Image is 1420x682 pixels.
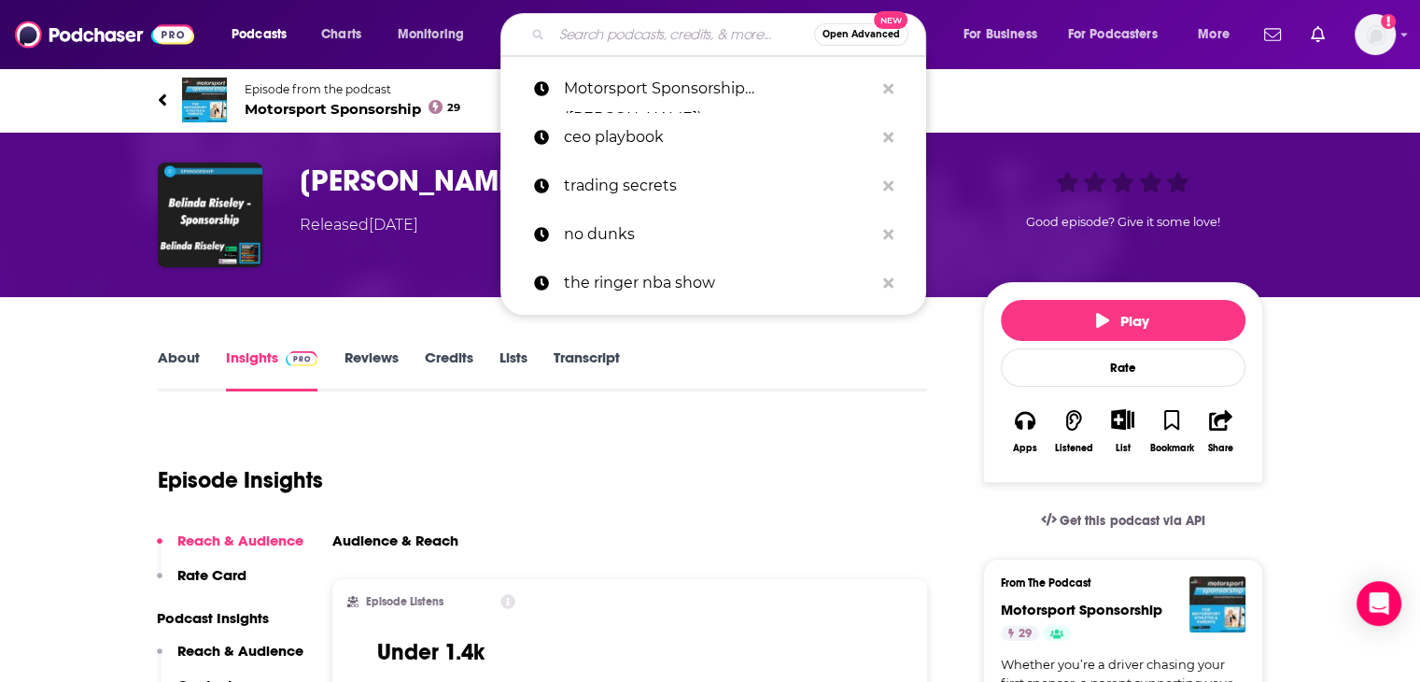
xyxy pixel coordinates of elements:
[1098,397,1146,465] div: Show More ButtonList
[553,348,619,391] a: Transcript
[1149,443,1193,454] div: Bookmark
[177,566,246,584] p: Rate Card
[424,348,472,391] a: Credits
[286,351,318,366] img: Podchaser Pro
[15,17,194,52] img: Podchaser - Follow, Share and Rate Podcasts
[499,348,527,391] a: Lists
[500,64,926,113] a: Motorsport Sponsorship ([PERSON_NAME])
[398,21,464,48] span: Monitoring
[1001,397,1049,465] button: Apps
[564,113,874,162] p: ceo playbook
[385,20,488,50] button: open menu
[1196,397,1244,465] button: Share
[500,210,926,259] a: no dunks
[232,21,287,48] span: Podcasts
[963,21,1037,48] span: For Business
[332,532,458,549] h3: Audience & Reach
[177,642,303,660] p: Reach & Audience
[518,13,944,56] div: Search podcasts, credits, & more...
[1055,443,1093,454] div: Listened
[158,163,262,267] img: Belinda Riseley - Sponsorship
[1026,498,1220,544] a: Get this podcast via API
[300,163,953,199] h3: Belinda Riseley - Sponsorship
[874,11,907,29] span: New
[157,566,246,601] button: Rate Card
[344,348,398,391] a: Reviews
[177,532,303,549] p: Reach & Audience
[1208,443,1233,454] div: Share
[1060,513,1204,529] span: Get this podcast via API
[1001,601,1162,618] a: Motorsport Sponsorship
[1001,348,1245,387] div: Rate
[157,609,303,627] p: Podcast Insights
[1056,20,1185,50] button: open menu
[1013,443,1037,454] div: Apps
[1185,20,1253,50] button: open menu
[1001,626,1039,641] a: 29
[564,259,874,307] p: the ringer nba show
[1198,21,1230,48] span: More
[1049,397,1098,465] button: Listened
[157,532,303,566] button: Reach & Audience
[300,214,418,236] div: Released [DATE]
[1355,14,1396,55] button: Show profile menu
[564,64,874,113] p: Motorsport Sponsorship (Belinda Riseley)
[500,113,926,162] a: ceo playbook
[309,20,373,50] a: Charts
[245,100,461,118] span: Motorsport Sponsorship
[1096,312,1149,330] span: Play
[366,595,443,608] h2: Episode Listens
[321,21,361,48] span: Charts
[1104,409,1142,430] button: Show More Button
[1019,625,1032,644] span: 29
[1189,576,1245,632] img: Motorsport Sponsorship
[157,642,303,676] button: Reach & Audience
[552,20,814,50] input: Search podcasts, credits, & more...
[1001,576,1230,590] h3: From The Podcast
[1381,14,1396,29] svg: Add a profile image
[564,162,874,210] p: trading secrets
[1355,14,1396,55] img: User Profile
[226,348,318,391] a: InsightsPodchaser Pro
[500,259,926,307] a: the ringer nba show
[1001,300,1245,341] button: Play
[1303,19,1332,50] a: Show notifications dropdown
[245,82,461,96] span: Episode from the podcast
[158,348,200,391] a: About
[377,638,485,666] h3: Under 1.4k
[158,466,323,494] h1: Episode Insights
[182,78,227,122] img: Motorsport Sponsorship
[1147,397,1196,465] button: Bookmark
[218,20,311,50] button: open menu
[1068,21,1158,48] span: For Podcasters
[564,210,874,259] p: no dunks
[1257,19,1288,50] a: Show notifications dropdown
[158,78,1263,122] a: Motorsport SponsorshipEpisode from the podcastMotorsport Sponsorship29
[1355,14,1396,55] span: Logged in as BerkMarc
[500,162,926,210] a: trading secrets
[1357,581,1401,626] div: Open Intercom Messenger
[1026,215,1220,229] span: Good episode? Give it some love!
[814,23,908,46] button: Open AdvancedNew
[1116,442,1131,454] div: List
[822,30,900,39] span: Open Advanced
[950,20,1061,50] button: open menu
[447,104,460,112] span: 29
